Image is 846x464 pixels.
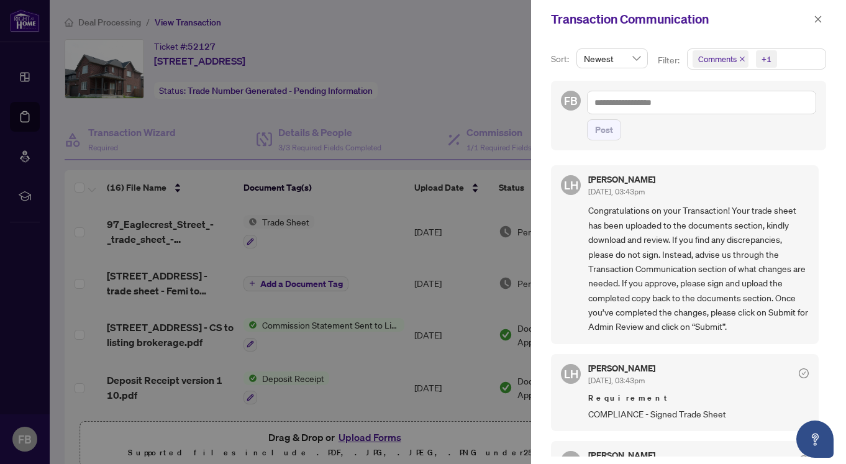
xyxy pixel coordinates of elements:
[693,50,748,68] span: Comments
[588,187,645,196] span: [DATE], 03:43pm
[588,364,655,373] h5: [PERSON_NAME]
[587,119,621,140] button: Post
[588,203,809,334] span: Congratulations on your Transaction! Your trade sheet has been uploaded to the documents section,...
[564,92,578,109] span: FB
[658,53,681,67] p: Filter:
[739,56,745,62] span: close
[588,376,645,385] span: [DATE], 03:43pm
[584,49,640,68] span: Newest
[551,10,810,29] div: Transaction Communication
[762,53,771,65] div: +1
[814,15,822,24] span: close
[799,368,809,378] span: check-circle
[698,53,737,65] span: Comments
[551,52,571,66] p: Sort:
[588,451,655,460] h5: [PERSON_NAME]
[588,392,809,404] span: Requirement
[588,175,655,184] h5: [PERSON_NAME]
[588,407,809,421] span: COMPLIANCE - Signed Trade Sheet
[564,365,578,383] span: LH
[796,421,834,458] button: Open asap
[564,176,578,194] span: LH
